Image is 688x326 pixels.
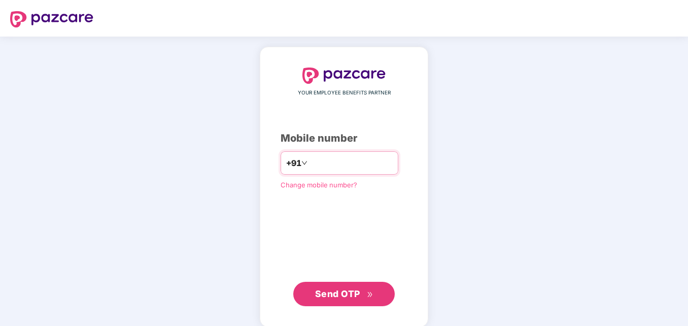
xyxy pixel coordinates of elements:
[293,282,395,306] button: Send OTPdouble-right
[10,11,93,27] img: logo
[302,68,386,84] img: logo
[281,181,357,189] a: Change mobile number?
[281,131,407,146] div: Mobile number
[315,288,360,299] span: Send OTP
[286,157,301,170] span: +91
[367,291,373,298] span: double-right
[298,89,391,97] span: YOUR EMPLOYEE BENEFITS PARTNER
[301,160,307,166] span: down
